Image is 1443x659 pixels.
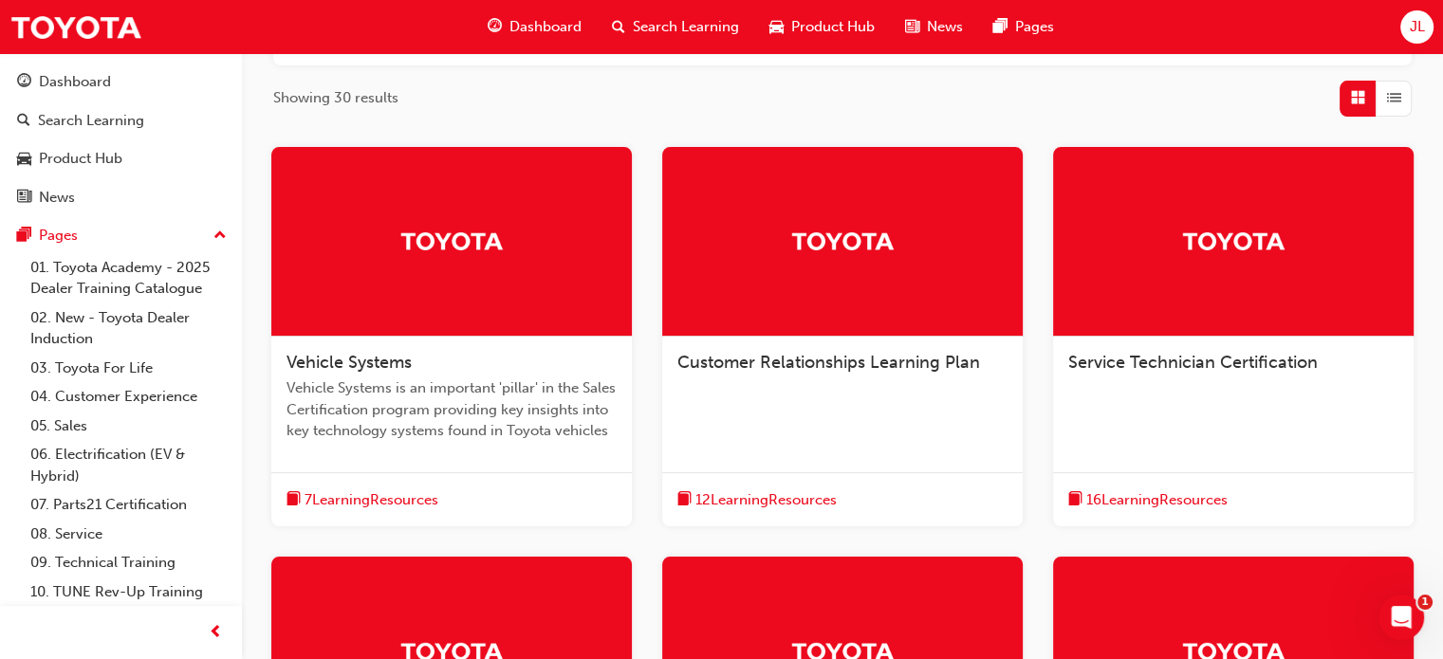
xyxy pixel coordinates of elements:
[769,15,784,39] span: car-icon
[273,87,398,109] span: Showing 30 results
[23,520,234,549] a: 08. Service
[8,141,234,176] a: Product Hub
[8,218,234,253] button: Pages
[23,303,234,354] a: 02. New - Toyota Dealer Induction
[677,488,837,512] button: book-icon12LearningResources
[633,16,739,38] span: Search Learning
[1068,352,1318,373] span: Service Technician Certification
[399,224,504,257] img: Trak
[790,224,895,257] img: Trak
[1400,10,1434,44] button: JL
[612,15,625,39] span: search-icon
[17,74,31,91] span: guage-icon
[17,190,31,207] span: news-icon
[23,490,234,520] a: 07. Parts21 Certification
[1015,16,1054,38] span: Pages
[9,6,142,48] img: Trak
[287,488,438,512] button: book-icon7LearningResources
[905,15,919,39] span: news-icon
[23,440,234,490] a: 06. Electrification (EV & Hybrid)
[1181,224,1286,257] img: Trak
[38,110,144,132] div: Search Learning
[287,352,412,373] span: Vehicle Systems
[1351,87,1365,109] span: Grid
[677,488,692,512] span: book-icon
[978,8,1069,46] a: pages-iconPages
[17,151,31,168] span: car-icon
[488,15,502,39] span: guage-icon
[8,103,234,138] a: Search Learning
[993,15,1008,39] span: pages-icon
[754,8,890,46] a: car-iconProduct Hub
[890,8,978,46] a: news-iconNews
[23,412,234,441] a: 05. Sales
[1086,489,1228,511] span: 16 Learning Resources
[39,225,78,247] div: Pages
[23,548,234,577] a: 09. Technical Training
[791,16,875,38] span: Product Hub
[8,180,234,215] a: News
[305,489,438,511] span: 7 Learning Resources
[1387,87,1401,109] span: List
[213,224,227,248] span: up-icon
[287,377,617,442] span: Vehicle Systems is an important 'pillar' in the Sales Certification program providing key insight...
[677,352,980,373] span: Customer Relationships Learning Plan
[17,113,30,130] span: search-icon
[927,16,963,38] span: News
[17,228,31,245] span: pages-icon
[1068,488,1082,512] span: book-icon
[472,8,597,46] a: guage-iconDashboard
[287,488,301,512] span: book-icon
[23,354,234,383] a: 03. Toyota For Life
[209,621,223,645] span: prev-icon
[39,71,111,93] div: Dashboard
[1053,147,1414,527] a: TrakService Technician Certificationbook-icon16LearningResources
[1068,488,1228,512] button: book-icon16LearningResources
[23,382,234,412] a: 04. Customer Experience
[23,577,234,607] a: 10. TUNE Rev-Up Training
[8,61,234,218] button: DashboardSearch LearningProduct HubNews
[695,489,837,511] span: 12 Learning Resources
[1417,595,1433,610] span: 1
[8,64,234,100] a: Dashboard
[1409,16,1424,38] span: JL
[1378,595,1424,640] iframe: Intercom live chat
[597,8,754,46] a: search-iconSearch Learning
[23,253,234,303] a: 01. Toyota Academy - 2025 Dealer Training Catalogue
[39,148,122,170] div: Product Hub
[509,16,582,38] span: Dashboard
[39,187,75,209] div: News
[662,147,1023,527] a: TrakCustomer Relationships Learning Planbook-icon12LearningResources
[271,147,632,527] a: TrakVehicle SystemsVehicle Systems is an important 'pillar' in the Sales Certification program pr...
